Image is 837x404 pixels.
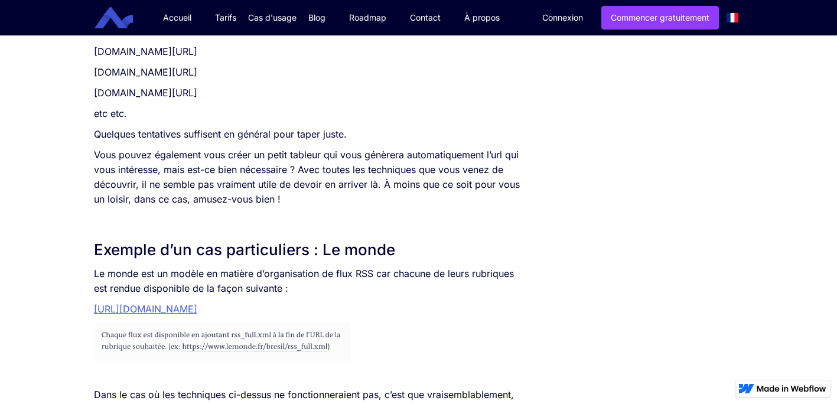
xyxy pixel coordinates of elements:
p: [DOMAIN_NAME][URL] [94,44,523,59]
img: Made in Webflow [757,385,826,392]
p: ‍ [94,213,523,227]
a: Connexion [533,6,592,29]
p: Quelques tentatives suffisent en général pour taper juste. [94,127,523,142]
p: Le monde est un modèle en matière d’organisation de flux RSS car chacune de leurs rubriques est r... [94,266,523,296]
p: [DOMAIN_NAME][URL] [94,65,523,80]
p: Vous pouvez également vous créer un petit tableur qui vous génèrera automatiquement l’url qui vou... [94,148,523,207]
p: [DOMAIN_NAME][URL] [94,86,523,100]
a: Commencer gratuitement [601,6,719,30]
a: [URL][DOMAIN_NAME] [94,303,197,315]
div: Cas d'usage [248,12,297,24]
a: home [103,7,142,29]
p: ‍ [94,367,523,382]
h2: Exemple d’un cas particuliers : Le monde [94,239,523,260]
img: Capture d’écran du site lemonde.fr indiquant la structure des url pour bénéficier du flux RSS. [94,322,351,361]
p: etc etc. [94,106,523,121]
